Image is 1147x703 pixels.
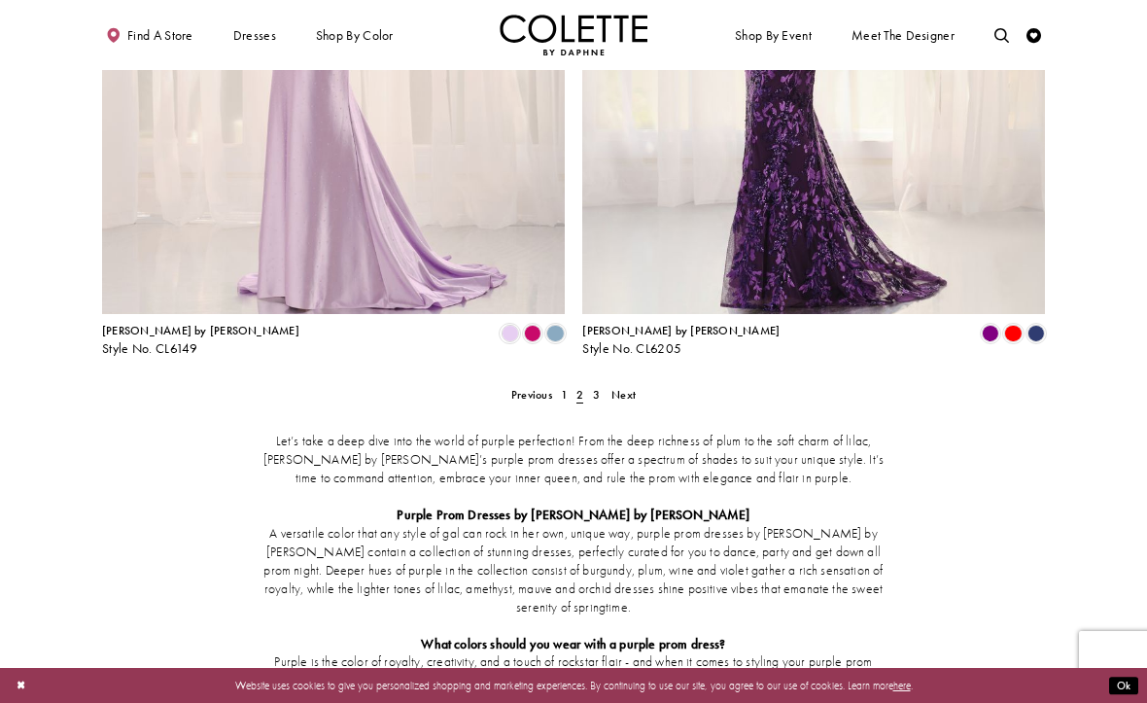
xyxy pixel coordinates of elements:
a: 3 [588,384,604,405]
span: Shop by color [316,28,394,43]
span: Find a store [127,28,193,43]
span: Style No. CL6205 [582,340,681,357]
button: Submit Dialog [1109,677,1138,695]
i: Purple [982,325,999,342]
span: Previous [511,387,552,403]
span: Shop By Event [731,15,815,55]
span: [PERSON_NAME] by [PERSON_NAME] [102,323,299,338]
i: Lilac [501,325,518,342]
span: 3 [593,387,600,403]
strong: What colors should you wear with a purple prom dress? [421,636,725,652]
i: Red [1004,325,1022,342]
span: Current page [573,384,588,405]
span: Dresses [229,15,280,55]
span: Next [611,387,636,403]
span: Shop By Event [735,28,812,43]
i: Navy Blue [1027,325,1045,342]
span: 1 [561,387,568,403]
img: Colette by Daphne [500,15,647,55]
a: 1 [556,384,572,405]
a: Visit Home Page [500,15,647,55]
span: Dresses [233,28,276,43]
a: Check Wishlist [1023,15,1045,55]
div: Colette by Daphne Style No. CL6149 [102,325,299,356]
span: [PERSON_NAME] by [PERSON_NAME] [582,323,780,338]
span: 2 [576,387,583,403]
i: Raspberry [524,325,541,342]
strong: Purple Prom Dresses by [PERSON_NAME] by [PERSON_NAME] [397,507,749,523]
p: Let’s take a deep dive into the world of purple perfection! From the deep richness of plum to the... [261,433,886,488]
span: Meet the designer [852,28,955,43]
p: A versatile color that any style of gal can rock in her own, unique way, purple prom dresses by [... [261,525,886,617]
span: Shop by color [312,15,397,55]
i: Dusty Blue [546,325,564,342]
div: Colette by Daphne Style No. CL6205 [582,325,780,356]
p: Website uses cookies to give you personalized shopping and marketing experiences. By continuing t... [106,676,1041,695]
a: Prev Page [506,384,556,405]
span: Style No. CL6149 [102,340,198,357]
a: Find a store [102,15,196,55]
a: Meet the designer [848,15,958,55]
button: Close Dialog [9,673,33,699]
a: Next Page [608,384,641,405]
a: here [893,679,911,692]
a: Toggle search [991,15,1013,55]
